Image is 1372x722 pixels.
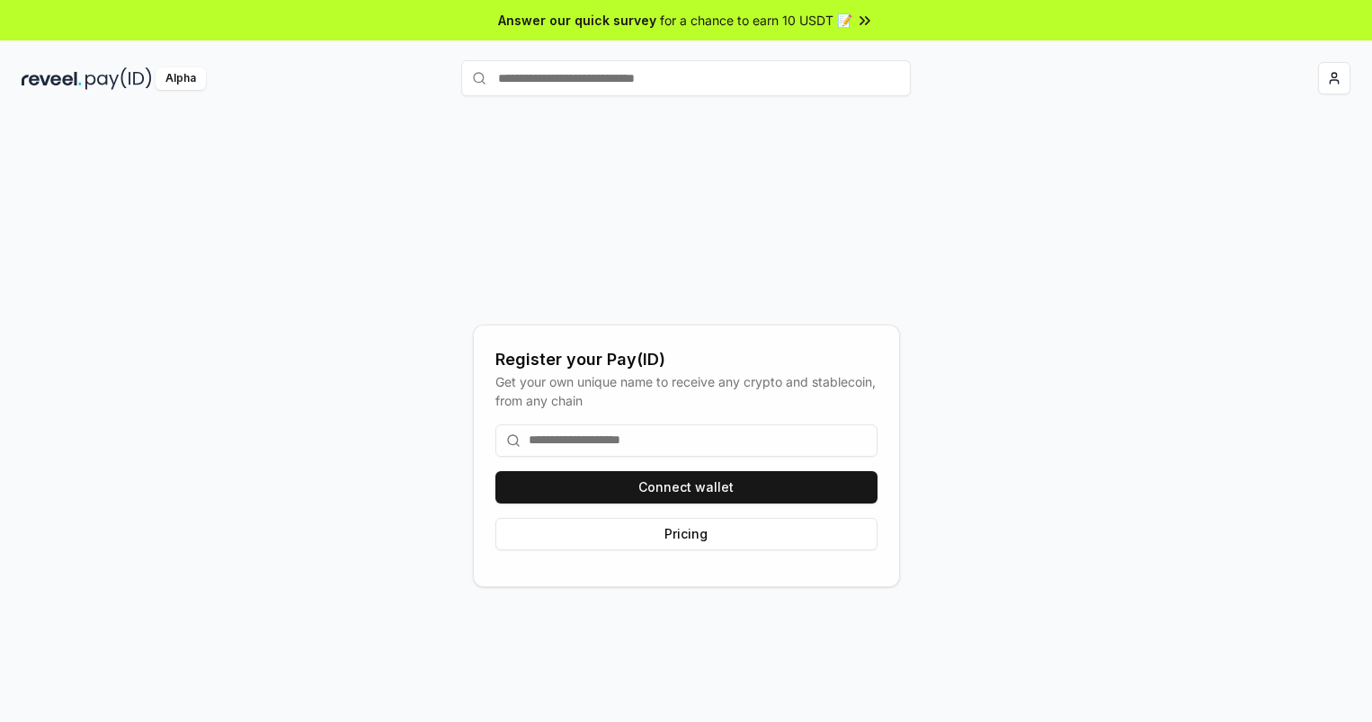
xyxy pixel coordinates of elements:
span: Answer our quick survey [498,11,656,30]
img: pay_id [85,67,152,90]
span: for a chance to earn 10 USDT 📝 [660,11,852,30]
div: Register your Pay(ID) [495,347,878,372]
button: Pricing [495,518,878,550]
div: Alpha [156,67,206,90]
button: Connect wallet [495,471,878,504]
img: reveel_dark [22,67,82,90]
div: Get your own unique name to receive any crypto and stablecoin, from any chain [495,372,878,410]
